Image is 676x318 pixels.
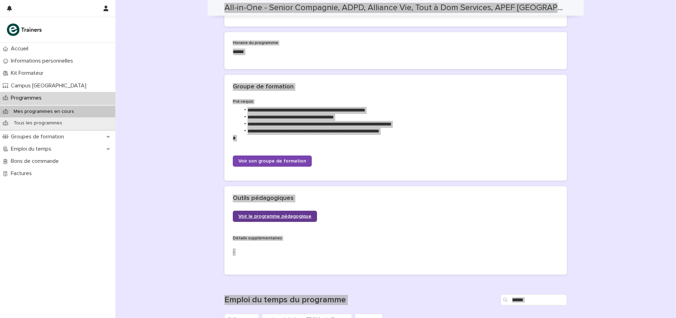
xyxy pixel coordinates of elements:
[8,120,68,126] p: Tous les programmes
[8,146,57,152] p: Emploi du temps
[501,294,567,305] input: Search
[224,295,498,305] h1: Emploi du temps du programme
[233,100,253,104] span: Pré-requis
[233,41,278,45] span: Horaire du programme
[233,248,559,256] p: -
[8,170,37,177] p: Factures
[8,133,70,140] p: Groupes de formation
[238,214,311,219] span: Voir le programme pédagogique
[8,45,34,52] p: Accueil
[238,159,306,164] span: Voir son groupe de formation
[233,195,294,202] h2: Outils pédagogiques
[8,109,80,115] p: Mes programmes en cours
[224,3,564,13] h2: All-in-One - Senior Compagnie, ADPD, Alliance Vie, Tout à Dom Services, APEF Saint Ouen - 24 - Se...
[8,82,92,89] p: Campus [GEOGRAPHIC_DATA]
[6,23,44,37] img: K0CqGN7SDeD6s4JG8KQk
[233,156,312,167] a: Voir son groupe de formation
[233,211,317,222] a: Voir le programme pédagogique
[8,70,49,77] p: Kit Formateur
[8,58,79,64] p: Informations personnelles
[233,236,282,240] span: Détails supplémentaires
[8,95,47,101] p: Programmes
[233,83,294,91] h2: Groupe de formation
[8,158,64,165] p: Bons de commande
